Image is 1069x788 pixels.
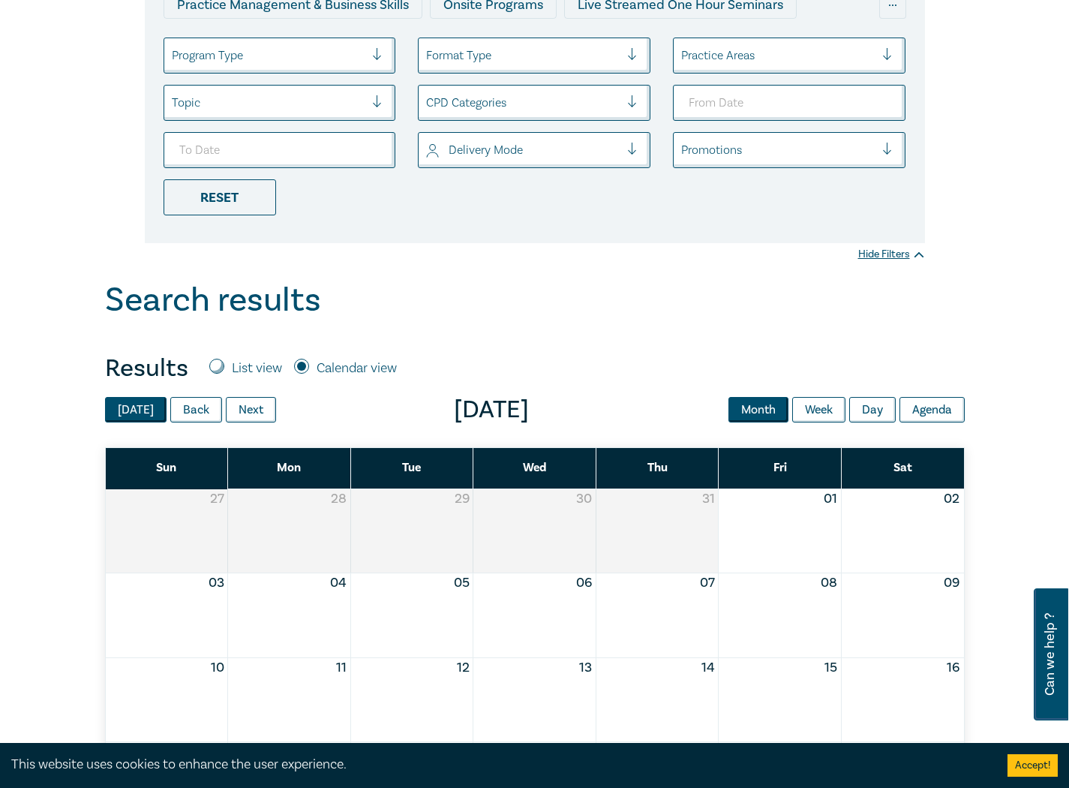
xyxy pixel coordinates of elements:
[277,460,301,475] span: Mon
[210,489,224,509] button: 27
[454,26,692,55] div: Live Streamed Practical Workshops
[426,47,429,64] input: select
[402,460,421,475] span: Tue
[170,397,222,423] button: Back
[702,489,715,509] button: 31
[164,179,276,215] div: Reset
[226,397,276,423] button: Next
[1043,597,1057,711] span: Can we help ?
[681,47,684,64] input: select
[899,397,965,423] button: Agenda
[11,755,985,774] div: This website uses cookies to enhance the user experience.
[457,658,470,678] button: 12
[849,397,896,423] button: Day
[579,658,592,678] button: 13
[944,489,959,509] button: 02
[824,489,837,509] button: 01
[1007,754,1058,777] button: Accept cookies
[336,658,347,678] button: 11
[105,353,188,383] h4: Results
[455,489,470,509] button: 29
[821,573,837,593] button: 08
[947,658,959,678] button: 16
[156,460,176,475] span: Sun
[211,658,224,678] button: 10
[673,85,905,121] input: From Date
[858,247,925,262] div: Hide Filters
[172,95,175,111] input: select
[773,460,787,475] span: Fri
[209,573,224,593] button: 03
[426,142,429,158] input: select
[276,395,707,425] span: [DATE]
[700,573,715,593] button: 07
[105,397,167,423] button: [DATE]
[330,573,347,593] button: 04
[681,142,684,158] input: select
[454,573,470,593] button: 05
[426,95,429,111] input: select
[893,460,912,475] span: Sat
[164,132,396,168] input: To Date
[944,573,959,593] button: 09
[105,281,321,320] h1: Search results
[701,658,715,678] button: 14
[647,460,668,475] span: Thu
[164,26,446,55] div: Live Streamed Conferences and Intensives
[792,397,845,423] button: Week
[232,359,282,378] label: List view
[317,359,397,378] label: Calendar view
[331,489,347,509] button: 28
[523,460,546,475] span: Wed
[824,658,837,678] button: 15
[576,573,592,593] button: 06
[576,489,592,509] button: 30
[728,397,788,423] button: Month
[172,47,175,64] input: select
